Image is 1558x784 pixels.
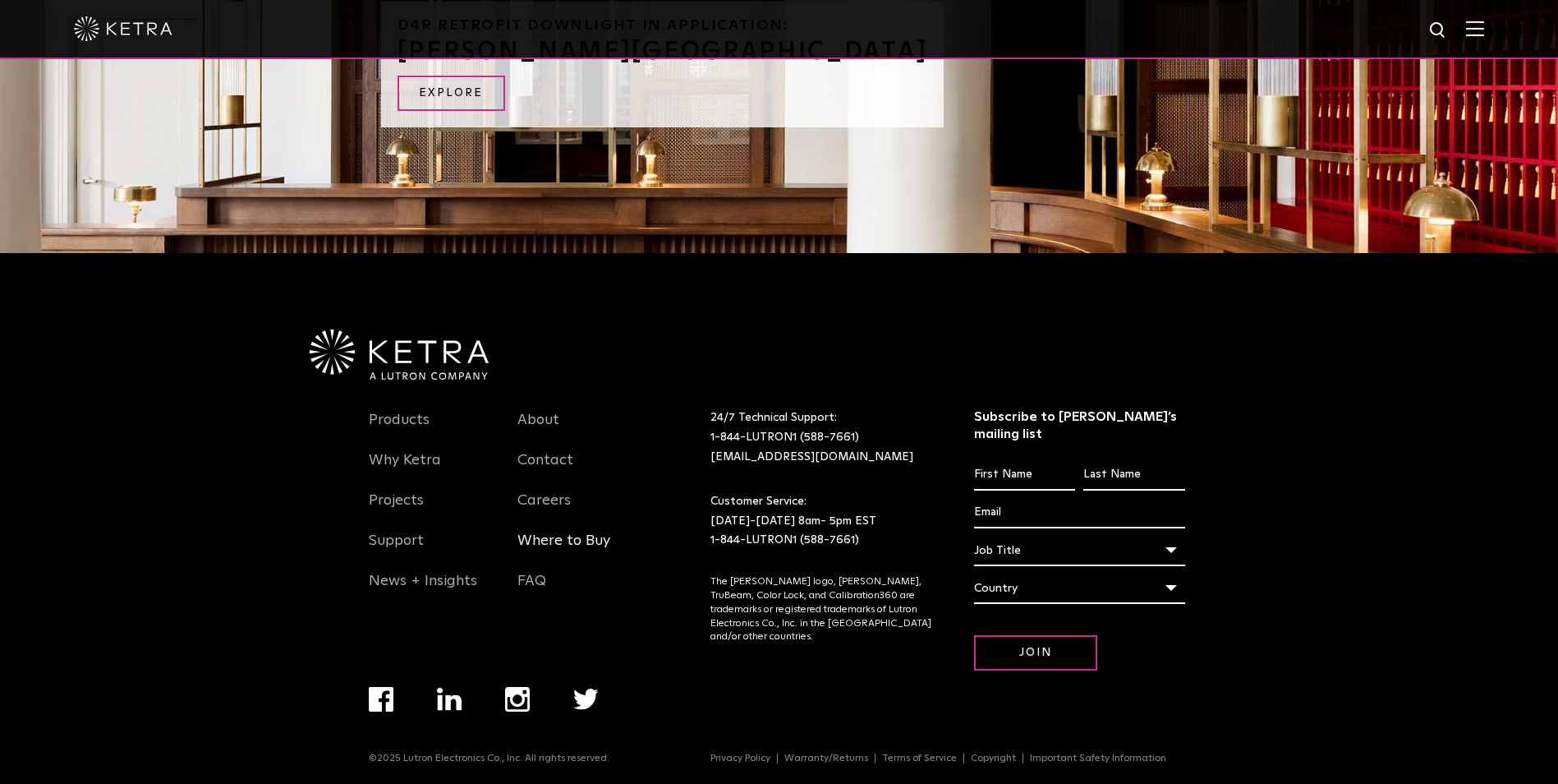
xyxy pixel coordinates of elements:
img: search icon [1428,21,1449,41]
h3: Subscribe to [PERSON_NAME]’s mailing list [974,408,1185,443]
img: ketra-logo-2019-white [74,16,172,41]
a: Projects [369,491,424,529]
img: instagram [505,687,530,712]
p: 24/7 Technical Support: [710,408,933,467]
a: Products [369,411,430,449]
a: Important Safety Information [1023,754,1173,763]
p: The [PERSON_NAME] logo, [PERSON_NAME], TruBeam, Color Lock, and Calibration360 are trademarks or ... [710,575,933,644]
input: Email [974,497,1185,528]
div: Country [974,573,1185,604]
a: Copyright [964,754,1023,763]
img: linkedin [437,688,462,711]
input: First Name [974,459,1075,491]
div: Job Title [974,535,1185,566]
div: Navigation Menu [369,687,642,753]
a: Contact [517,451,573,489]
img: Ketra-aLutronCo_White_RGB [310,330,489,380]
a: Careers [517,491,571,529]
div: Navigation Menu [517,408,642,610]
a: 1-844-LUTRON1 (588-7661) [710,431,859,443]
a: 1-844-LUTRON1 (588-7661) [710,534,859,546]
a: Support [369,532,424,570]
a: About [517,411,559,449]
a: Warranty/Returns [778,754,876,763]
a: EXPLORE [398,76,505,111]
div: Navigation Menu [710,753,1189,764]
a: Terms of Service [876,754,964,763]
img: facebook [369,687,393,712]
p: Customer Service: [DATE]-[DATE] 8am- 5pm EST [710,492,933,551]
a: [EMAIL_ADDRESS][DOMAIN_NAME] [710,451,913,463]
img: twitter [573,689,599,710]
a: FAQ [517,572,546,610]
a: News + Insights [369,572,477,610]
a: Why Ketra [369,451,441,489]
img: Hamburger%20Nav.svg [1466,21,1484,36]
div: Navigation Menu [369,408,494,610]
input: Last Name [1083,459,1184,491]
a: Privacy Policy [704,754,778,763]
input: Join [974,635,1097,671]
a: Where to Buy [517,532,610,570]
p: ©2025 Lutron Electronics Co., Inc. All rights reserved. [369,753,609,764]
